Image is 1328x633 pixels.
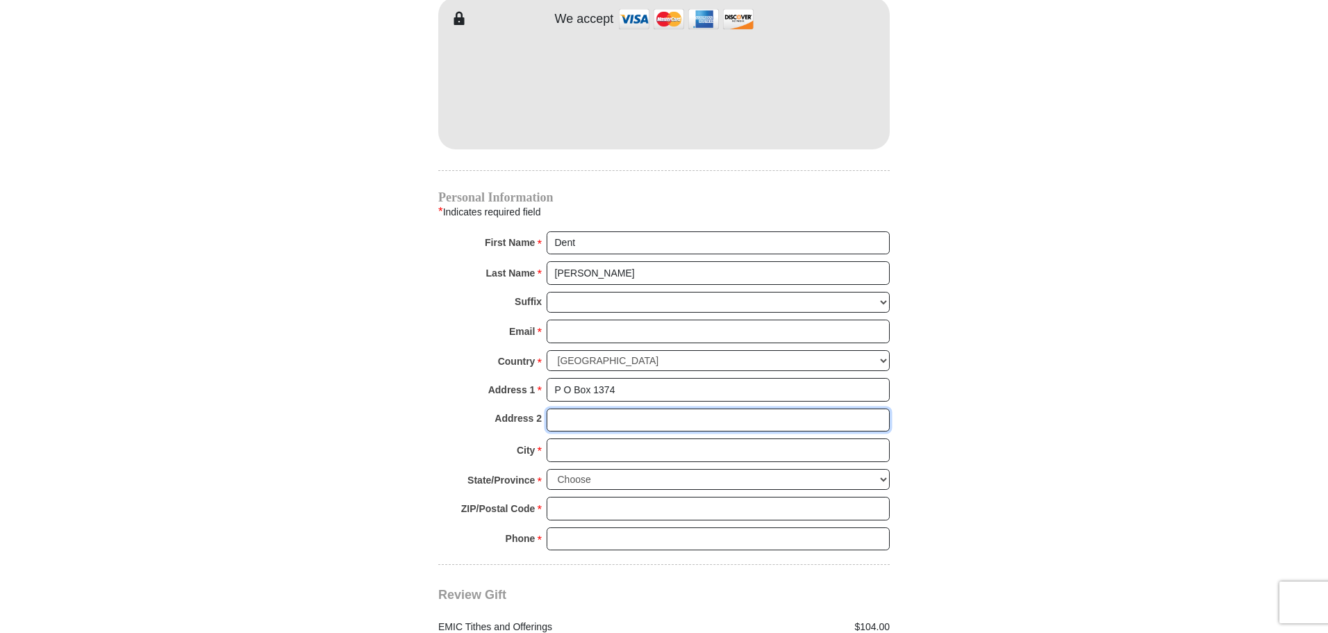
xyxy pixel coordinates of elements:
[438,203,890,221] div: Indicates required field
[517,441,535,460] strong: City
[555,12,614,27] h4: We accept
[485,233,535,252] strong: First Name
[438,588,506,602] span: Review Gift
[438,192,890,203] h4: Personal Information
[461,499,536,518] strong: ZIP/Postal Code
[515,292,542,311] strong: Suffix
[495,409,542,428] strong: Address 2
[486,263,536,283] strong: Last Name
[467,470,535,490] strong: State/Province
[506,529,536,548] strong: Phone
[498,352,536,371] strong: Country
[488,380,536,400] strong: Address 1
[509,322,535,341] strong: Email
[617,4,756,34] img: credit cards accepted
